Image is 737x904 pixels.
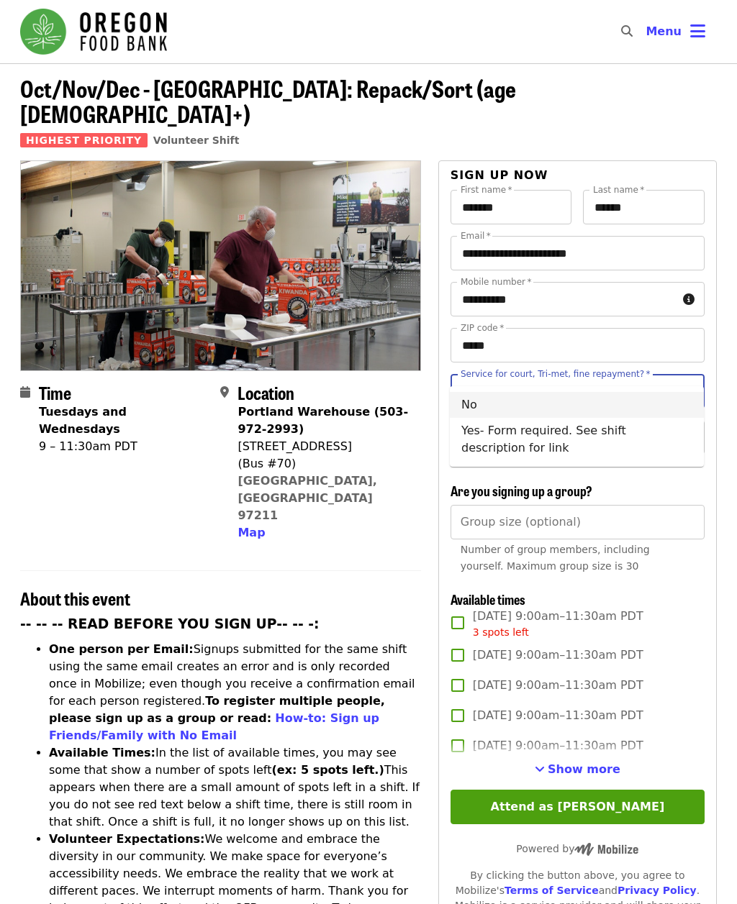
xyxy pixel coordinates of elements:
span: Oct/Nov/Dec - [GEOGRAPHIC_DATA]: Repack/Sort (age [DEMOGRAPHIC_DATA]+) [20,71,516,130]
label: Last name [593,186,644,194]
span: About this event [20,585,130,611]
input: Last name [583,190,705,224]
input: Email [451,236,705,270]
img: Powered by Mobilize [574,843,638,856]
button: Clear [661,381,681,401]
a: Volunteer Shift [153,134,240,146]
li: Signups submitted for the same shift using the same email creates an error and is only recorded o... [49,641,421,744]
span: Are you signing up a group? [451,481,592,500]
img: Oct/Nov/Dec - Portland: Repack/Sort (age 16+) organized by Oregon Food Bank [21,161,420,370]
div: (Bus #70) [238,455,409,472]
strong: To register multiple people, please sign up as a group or read: [49,694,385,725]
span: Powered by [516,843,638,854]
button: Map [238,524,265,542]
span: Available times [451,590,525,608]
span: 3 spots left [473,626,529,638]
label: Email [461,232,491,240]
input: ZIP code [451,328,705,362]
span: Sign up now [451,168,548,182]
span: [DATE] 9:00am–11:30am PDT [473,677,643,694]
input: Search [641,14,653,49]
div: [STREET_ADDRESS] [238,438,409,455]
li: Yes- Form required. See shift description for link [450,418,704,461]
a: Privacy Policy [618,885,697,896]
i: search icon [621,24,633,38]
label: ZIP code [461,324,504,332]
i: calendar icon [20,385,30,399]
li: No [450,392,704,418]
i: map-marker-alt icon [220,385,229,399]
div: 9 – 11:30am PDT [39,438,209,455]
label: First name [461,186,512,194]
span: Highest Priority [20,133,148,147]
a: Terms of Service [505,885,599,896]
span: [DATE] 9:00am–11:30am PDT [473,737,643,754]
img: Oregon Food Bank - Home [20,9,167,55]
button: Toggle account menu [634,14,717,49]
input: First name [451,190,572,224]
label: Mobile number [461,278,531,286]
strong: Available Times: [49,746,155,759]
span: Map [238,526,265,539]
strong: Tuesdays and Wednesdays [39,405,127,436]
strong: One person per Email: [49,642,194,656]
li: In the list of available times, you may see some that show a number of spots left This appears wh... [49,744,421,831]
strong: Portland Warehouse (503-972-2993) [238,405,408,436]
span: [DATE] 9:00am–11:30am PDT [473,647,643,664]
span: Show more [548,762,620,776]
i: circle-info icon [683,293,695,306]
span: Number of group members, including yourself. Maximum group size is 30 [461,544,650,572]
button: Attend as [PERSON_NAME] [451,790,705,824]
a: [GEOGRAPHIC_DATA], [GEOGRAPHIC_DATA] 97211 [238,474,377,522]
strong: (ex: 5 spots left.) [271,763,384,777]
span: [DATE] 9:00am–11:30am PDT [473,707,643,724]
span: [DATE] 9:00am–11:30am PDT [473,608,643,640]
a: How-to: Sign up Friends/Family with No Email [49,711,379,742]
span: Location [238,380,294,405]
label: Service for court, Tri-met, fine repayment? [461,370,651,378]
input: [object Object] [451,505,705,539]
button: Close [679,381,700,401]
strong: Volunteer Expectations: [49,832,205,846]
strong: -- -- -- READ BEFORE YOU SIGN UP-- -- -: [20,616,320,631]
span: Time [39,380,71,405]
span: Menu [646,24,682,38]
input: Mobile number [451,282,677,316]
i: bars icon [690,21,705,42]
button: See more timeslots [535,761,620,778]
